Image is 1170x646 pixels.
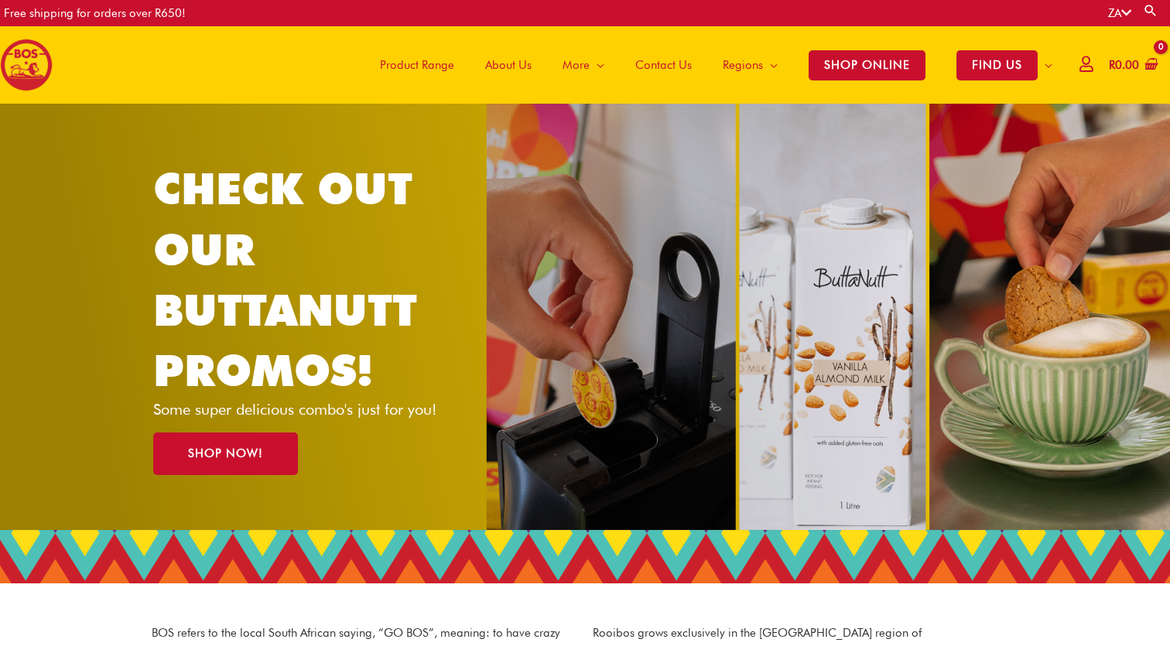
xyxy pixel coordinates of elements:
[1106,48,1158,83] a: View Shopping Cart, empty
[364,26,470,104] a: Product Range
[153,402,464,417] p: Some super delicious combo's just for you!
[1108,6,1131,20] a: ZA
[620,26,707,104] a: Contact Us
[153,432,298,475] a: SHOP NOW!
[707,26,793,104] a: Regions
[1109,58,1115,72] span: R
[485,42,532,88] span: About Us
[809,50,925,80] span: SHOP ONLINE
[635,42,692,88] span: Contact Us
[188,448,263,460] span: SHOP NOW!
[547,26,620,104] a: More
[1143,3,1158,18] a: Search button
[793,26,941,104] a: SHOP ONLINE
[956,50,1038,80] span: FIND US
[353,26,1068,104] nav: Site Navigation
[153,162,417,396] a: CHECK OUT OUR BUTTANUTT PROMOS!
[470,26,547,104] a: About Us
[563,42,590,88] span: More
[723,42,763,88] span: Regions
[380,42,454,88] span: Product Range
[1109,58,1139,72] bdi: 0.00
